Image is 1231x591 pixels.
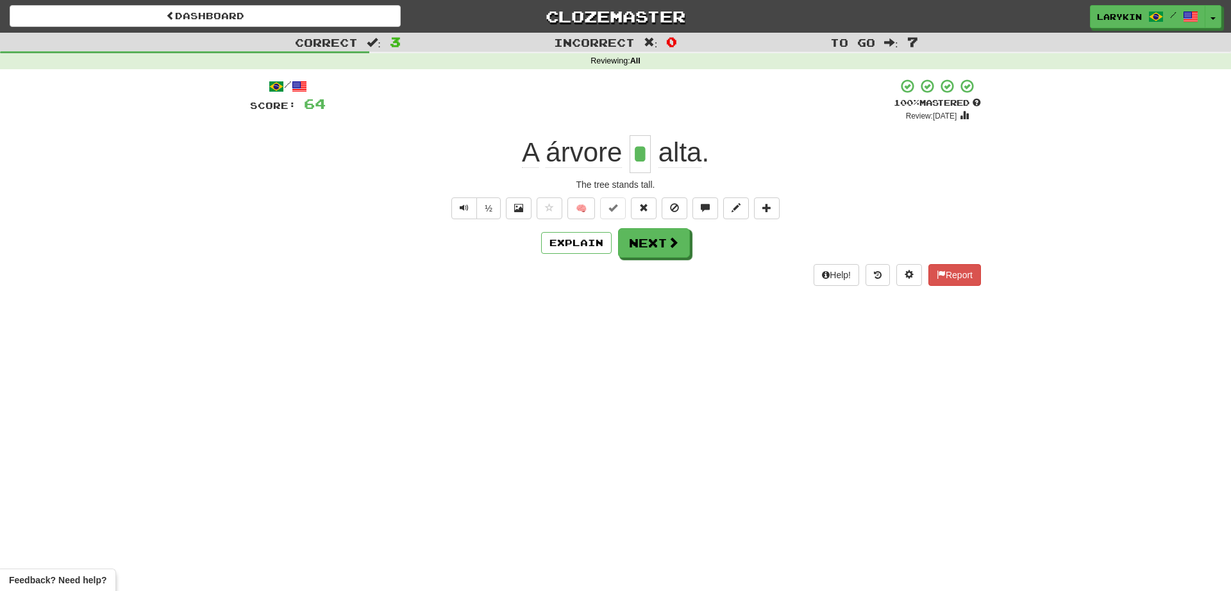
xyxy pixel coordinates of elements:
[449,197,501,219] div: Text-to-speech controls
[631,197,657,219] button: Reset to 0% Mastered (alt+r)
[304,96,326,112] span: 64
[250,100,296,111] span: Score:
[506,197,532,219] button: Show image (alt+x)
[692,197,718,219] button: Discuss sentence (alt+u)
[662,197,687,219] button: Ignore sentence (alt+i)
[451,197,477,219] button: Play sentence audio (ctl+space)
[567,197,595,219] button: 🧠
[390,34,401,49] span: 3
[10,5,401,27] a: Dashboard
[522,137,539,168] span: A
[658,137,702,168] span: alta
[723,197,749,219] button: Edit sentence (alt+d)
[666,34,677,49] span: 0
[754,197,780,219] button: Add to collection (alt+a)
[644,37,658,48] span: :
[651,137,709,168] span: .
[894,97,981,109] div: Mastered
[554,36,635,49] span: Incorrect
[907,34,918,49] span: 7
[830,36,875,49] span: To go
[476,197,501,219] button: ½
[420,5,811,28] a: Clozemaster
[630,56,641,65] strong: All
[367,37,381,48] span: :
[906,112,957,121] small: Review: [DATE]
[894,97,919,108] span: 100 %
[1170,10,1177,19] span: /
[600,197,626,219] button: Set this sentence to 100% Mastered (alt+m)
[9,574,106,587] span: Open feedback widget
[1097,11,1142,22] span: larykin
[884,37,898,48] span: :
[250,178,981,191] div: The tree stands tall.
[1090,5,1205,28] a: larykin /
[546,137,622,168] span: árvore
[814,264,859,286] button: Help!
[537,197,562,219] button: Favorite sentence (alt+f)
[541,232,612,254] button: Explain
[618,228,690,258] button: Next
[928,264,981,286] button: Report
[866,264,890,286] button: Round history (alt+y)
[295,36,358,49] span: Correct
[250,78,326,94] div: /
